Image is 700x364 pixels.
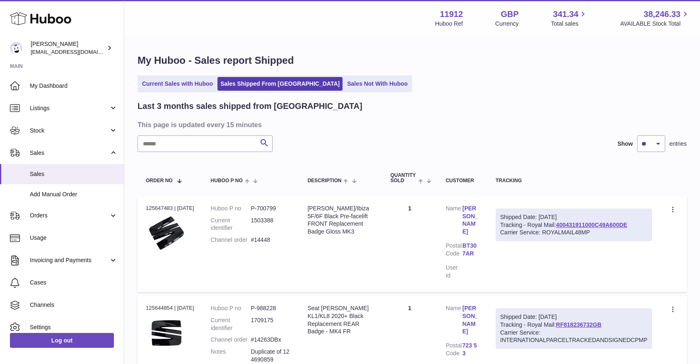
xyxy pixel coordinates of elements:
dt: Current identifier [211,217,251,232]
dt: Huboo P no [211,205,251,212]
span: Total sales [551,20,588,28]
span: 38,246.33 [644,9,681,20]
span: entries [669,140,687,148]
a: Sales Shipped From [GEOGRAPHIC_DATA] [217,77,343,91]
dt: User Id [446,264,462,280]
span: My Dashboard [30,82,118,90]
a: 723 53 [462,342,479,357]
dd: 1709175 [251,316,291,332]
span: Settings [30,323,118,331]
td: 1 [382,196,437,292]
dd: 1503388 [251,217,291,232]
div: Customer [446,178,479,183]
div: Carrier Service: ROYALMAIL48MP [500,229,648,236]
span: 341.34 [553,9,578,20]
div: [PERSON_NAME] [31,40,105,56]
span: Quantity Sold [390,173,416,183]
a: RF818236732GB [556,321,601,328]
dd: P-700799 [251,205,291,212]
a: Sales Not With Huboo [344,77,410,91]
p: Duplicate of 124690859 [251,348,291,364]
a: Current Sales with Huboo [139,77,216,91]
label: Show [618,140,633,148]
span: Usage [30,234,118,242]
dt: Huboo P no [211,304,251,312]
a: [PERSON_NAME] [462,304,479,336]
dd: P-988228 [251,304,291,312]
h2: Last 3 months sales shipped from [GEOGRAPHIC_DATA] [138,101,362,112]
dt: Channel order [211,236,251,244]
span: Stock [30,127,109,135]
strong: 11912 [440,9,463,20]
div: Shipped Date: [DATE] [500,213,648,221]
dt: Postal Code [446,342,462,359]
span: Sales [30,149,109,157]
a: Log out [10,333,114,348]
span: Add Manual Order [30,190,118,198]
a: [PERSON_NAME] [462,205,479,236]
dd: #14263DBx [251,336,291,344]
dt: Name [446,205,462,238]
dt: Postal Code [446,242,462,260]
strong: GBP [501,9,519,20]
span: Listings [30,104,109,112]
span: [EMAIL_ADDRESS][DOMAIN_NAME] [31,48,122,55]
img: $_1.PNG [146,215,187,252]
span: AVAILABLE Stock Total [620,20,690,28]
h1: My Huboo - Sales report Shipped [138,54,687,67]
span: Description [307,178,341,183]
img: $_10.JPG [146,314,187,352]
h3: This page is updated every 15 minutes [138,120,685,129]
div: Seat [PERSON_NAME] KL1/KL8 2020+ Black Replacement REAR Badge - MK4 FR [307,304,374,336]
div: [PERSON_NAME]/Ibiza 5F/6F Black Pre-facelift FRONT Replacement Badge Gloss MK3 [307,205,374,236]
div: Tracking - Royal Mail: [496,309,652,349]
span: Invoicing and Payments [30,256,109,264]
div: Tracking - Royal Mail: [496,209,652,241]
div: Carrier Service: INTERNATIONALPARCELTRACKEDANDSIGNEDCPMP [500,329,648,345]
span: Order No [146,178,173,183]
div: Currency [495,20,519,28]
div: Tracking [496,178,652,183]
span: Orders [30,212,109,219]
span: Channels [30,301,118,309]
a: 38,246.33 AVAILABLE Stock Total [620,9,690,28]
dt: Notes [211,348,251,364]
a: 400431911000C49A600DE [556,222,627,228]
div: 125647483 | [DATE] [146,205,194,212]
div: Shipped Date: [DATE] [500,313,648,321]
img: info@carbonmyride.com [10,42,22,54]
a: BT30 7AR [462,242,479,258]
div: 125644854 | [DATE] [146,304,194,312]
div: Huboo Ref [435,20,463,28]
dt: Channel order [211,336,251,344]
span: Cases [30,279,118,287]
dt: Name [446,304,462,338]
span: Sales [30,170,118,178]
span: Huboo P no [211,178,243,183]
dt: Current identifier [211,316,251,332]
dd: #14448 [251,236,291,244]
a: 341.34 Total sales [551,9,588,28]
